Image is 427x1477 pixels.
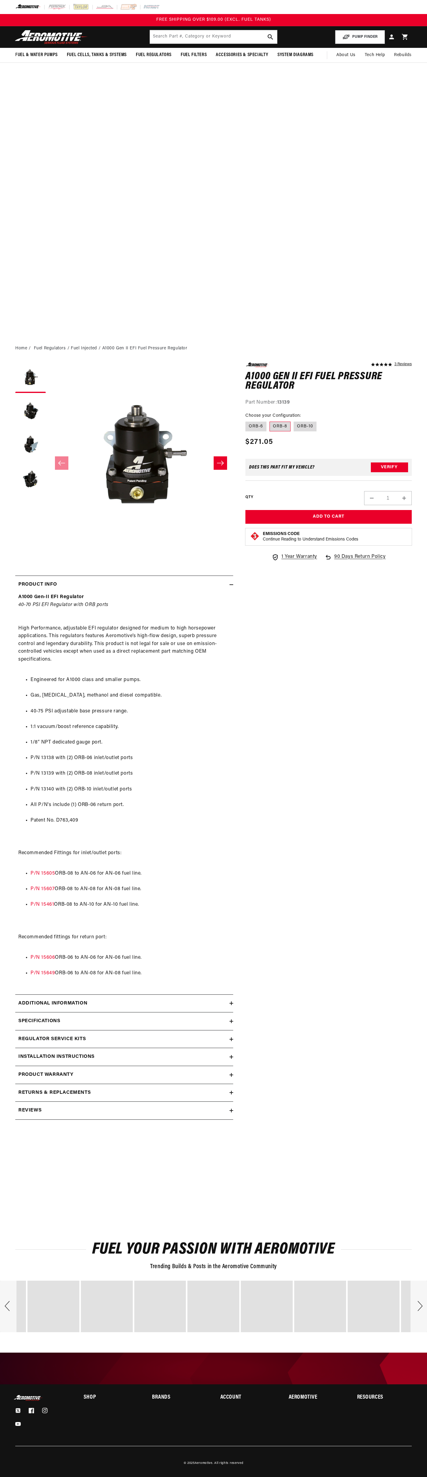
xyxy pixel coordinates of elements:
h1: A1000 Gen II EFI Fuel Pressure Regulator [245,372,412,391]
div: Photo from a Shopper [294,1281,346,1333]
div: image number 13 [187,1281,239,1333]
div: image number 12 [134,1281,186,1333]
span: Rebuilds [394,52,412,59]
summary: Brands [152,1395,207,1400]
summary: Returns & replacements [15,1084,233,1102]
h2: Additional information [18,1000,87,1008]
strong: A1000 Gen-II EFI Regulator [18,594,84,599]
label: ORB-6 [245,422,266,431]
div: Photo from a Shopper [27,1281,79,1333]
button: Slide left [55,456,68,470]
button: Load image 3 in gallery view [15,430,46,460]
span: 90 Days Return Policy [334,553,386,567]
div: Part Number: [245,399,412,407]
li: Gas, [MEDICAL_DATA], methanol and diesel compatible. [31,692,230,700]
p: Continue Reading to Understand Emissions Codes [263,537,358,542]
span: Fuel & Water Pumps [15,52,58,58]
li: ORB-06 to AN-08 for AN-08 fuel line. [31,969,230,977]
summary: Installation Instructions [15,1048,233,1066]
input: Search by Part Number, Category or Keyword [150,30,277,44]
h2: Regulator Service Kits [18,1035,86,1043]
h2: Returns & replacements [18,1089,91,1097]
span: 1 Year Warranty [281,553,317,561]
summary: Specifications [15,1012,233,1030]
em: 40-70 PSI EFI Regulator with ORB ports [18,602,108,607]
summary: Shop [84,1395,138,1400]
button: Slide right [214,456,227,470]
div: Does This part fit My vehicle? [249,465,315,470]
summary: Reviews [15,1102,233,1119]
li: A1000 Gen II EFI Fuel Pressure Regulator [102,345,187,352]
span: FREE SHIPPING OVER $109.00 (EXCL. FUEL TANKS) [156,17,271,22]
div: image number 11 [81,1281,133,1333]
li: 1/8″ NPT dedicated gauge port. [31,739,230,747]
img: Aeromotive [13,1395,44,1401]
span: Fuel Regulators [136,52,172,58]
h2: Reviews [18,1107,42,1115]
a: P/N 15606 [31,955,55,960]
a: 90 Days Return Policy [324,553,386,567]
div: Photo from a Shopper [241,1281,293,1333]
a: P/N 15605 [31,871,55,876]
li: Fuel Injected [71,345,102,352]
div: image number 10 [27,1281,79,1333]
a: Aeromotive [195,1461,212,1465]
a: 3 reviews [394,362,412,367]
a: Home [15,345,27,352]
div: image number 15 [294,1281,346,1333]
summary: Product warranty [15,1066,233,1084]
summary: Tech Help [360,48,389,62]
summary: System Diagrams [273,48,318,62]
li: ORB-08 to AN-10 for AN-10 fuel line. [31,901,230,909]
button: search button [264,30,277,44]
label: ORB-10 [294,422,317,431]
div: Photo from a Shopper [187,1281,239,1333]
strong: 13139 [277,400,290,405]
a: P/N 15649 [31,971,55,976]
div: Next [411,1281,427,1333]
img: Aeromotive [13,30,89,44]
li: ORB-08 to AN-06 for AN-06 fuel line. [31,870,230,878]
summary: Accessories & Specialty [211,48,273,62]
span: Tech Help [365,52,385,59]
span: Fuel Cells, Tanks & Systems [67,52,127,58]
span: $271.05 [245,437,273,448]
span: Fuel Filters [181,52,207,58]
small: © 2025 . [184,1461,213,1465]
h2: Specifications [18,1017,60,1025]
strong: Emissions Code [263,532,300,536]
summary: Rebuilds [389,48,416,62]
button: Load image 4 in gallery view [15,463,46,494]
li: P/N 13139 with (2) ORB-08 inlet/outlet ports [31,770,230,778]
h2: Product warranty [18,1071,74,1079]
div: Photo from a Shopper [81,1281,133,1333]
h2: Fuel Your Passion with Aeromotive [15,1242,412,1257]
li: 1:1 vacuum/boost reference capability. [31,723,230,731]
li: 40-75 PSI adjustable base pressure range. [31,708,230,715]
summary: Account [220,1395,275,1400]
div: image number 14 [241,1281,293,1333]
summary: Regulator Service Kits [15,1030,233,1048]
summary: Fuel Filters [176,48,211,62]
li: P/N 13138 with (2) ORB-06 inlet/outlet ports [31,754,230,762]
button: Load image 1 in gallery view [15,362,46,393]
a: About Us [332,48,360,62]
nav: breadcrumbs [15,345,412,352]
summary: Additional information [15,995,233,1012]
span: Trending Builds & Posts in the Aeromotive Community [150,1264,277,1270]
summary: Fuel & Water Pumps [11,48,62,62]
li: P/N 13140 with (2) ORB-10 inlet/outlet ports [31,786,230,794]
h2: Product Info [18,581,57,589]
li: Patent No. D763,409 [31,817,230,825]
li: ORB-06 to AN-06 for AN-06 fuel line. [31,954,230,962]
span: System Diagrams [277,52,313,58]
span: Accessories & Specialty [216,52,268,58]
summary: Resources [357,1395,412,1400]
a: P/N 15607 [31,887,55,891]
media-gallery: Gallery Viewer [15,362,233,563]
label: QTY [245,495,253,500]
div: image number 16 [348,1281,400,1333]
